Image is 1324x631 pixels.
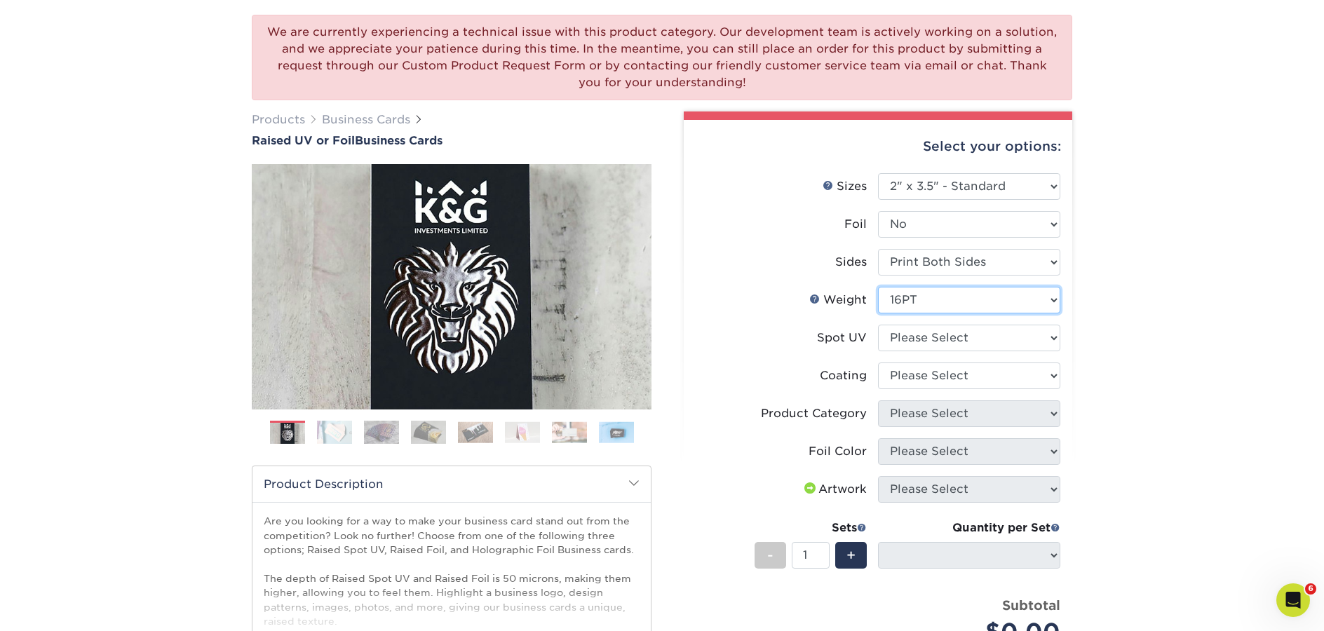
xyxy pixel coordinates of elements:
[755,520,867,536] div: Sets
[252,15,1072,100] div: We are currently experiencing a technical issue with this product category. Our development team ...
[364,420,399,445] img: Business Cards 03
[458,421,493,443] img: Business Cards 05
[820,367,867,384] div: Coating
[844,216,867,233] div: Foil
[552,421,587,443] img: Business Cards 07
[695,120,1061,173] div: Select your options:
[835,254,867,271] div: Sides
[252,134,651,147] a: Raised UV or FoilBusiness Cards
[1276,583,1310,617] iframe: Intercom live chat
[252,134,355,147] span: Raised UV or Foil
[823,178,867,195] div: Sizes
[809,292,867,308] div: Weight
[322,113,410,126] a: Business Cards
[252,466,651,502] h2: Product Description
[802,481,867,498] div: Artwork
[4,588,119,626] iframe: Google Customer Reviews
[817,330,867,346] div: Spot UV
[846,545,856,566] span: +
[270,416,305,451] img: Business Cards 01
[878,520,1060,536] div: Quantity per Set
[809,443,867,460] div: Foil Color
[317,420,352,445] img: Business Cards 02
[1305,583,1316,595] span: 6
[767,545,774,566] span: -
[411,420,446,445] img: Business Cards 04
[1002,597,1060,613] strong: Subtotal
[599,421,634,443] img: Business Cards 08
[252,87,651,487] img: Raised UV or Foil 01
[761,405,867,422] div: Product Category
[505,421,540,443] img: Business Cards 06
[252,113,305,126] a: Products
[252,134,651,147] h1: Business Cards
